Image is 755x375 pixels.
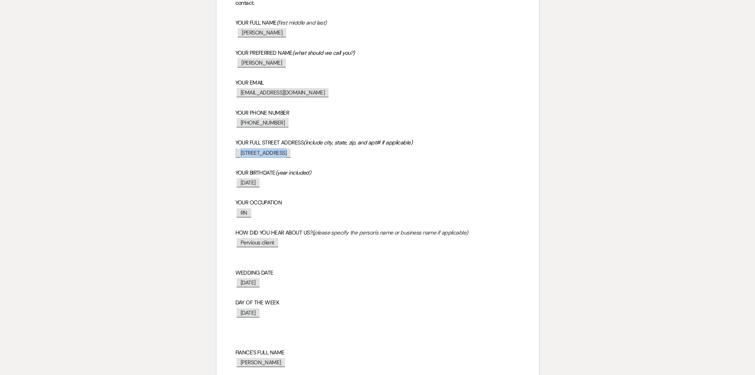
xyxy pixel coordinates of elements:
span: DAY OF THE WEEK [235,299,279,306]
span: [PERSON_NAME] [237,58,286,67]
span: HOW DID YOU HEAR ABOUT US? [235,229,312,236]
span: YOUR PHONE NUMBER [235,109,289,116]
span: [PERSON_NAME] [238,28,286,37]
span: YOUR FULL NAME [235,19,277,26]
span: [DATE] [237,178,260,187]
span: YOUR EMAIL [235,79,264,86]
em: ( [277,19,278,26]
span: [DATE] [237,308,260,317]
span: [PHONE_NUMBER] [237,118,289,127]
em: (what should we call you?) [292,49,354,56]
span: Pervious client [237,238,278,247]
span: FIANCE'S FULL NAME [235,349,285,356]
span: WEDDING DATE [235,269,273,276]
span: YOUR PREFERRED NAME [235,49,292,56]
em: (include city, state, zip, and apt# if applicable) [304,139,412,146]
span: YOUR OCCUPATION [235,199,282,206]
span: [EMAIL_ADDRESS][DOMAIN_NAME] [237,88,329,97]
span: [PERSON_NAME] [237,358,285,367]
span: YOUR FULL STREET ADDRESS [235,139,304,146]
span: RN [237,208,251,217]
em: (year included) [275,169,311,176]
em: first middle and last) [278,19,327,26]
span: [STREET_ADDRESS] [237,148,291,158]
span: YOUR BIRTHDATE [235,169,275,176]
em: ( [312,229,314,236]
span: [DATE] [237,278,260,287]
em: please specify the person's name or business name if applicable) [314,229,468,236]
